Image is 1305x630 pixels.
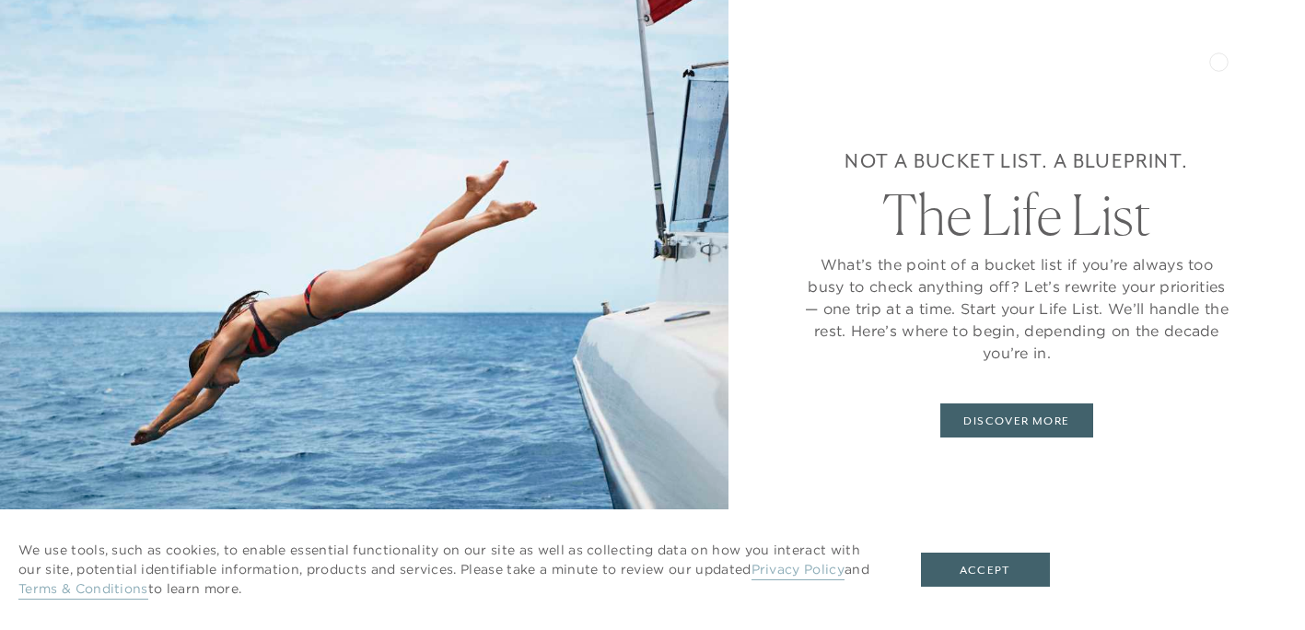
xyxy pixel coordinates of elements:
a: DISCOVER MORE [940,403,1092,438]
h2: The Life List [882,187,1151,242]
p: What’s the point of a bucket list if you’re always too busy to check anything off? Let’s rewrite ... [802,253,1231,364]
button: Accept [921,553,1050,588]
a: Privacy Policy [752,561,845,580]
a: Terms & Conditions [18,580,148,600]
p: We use tools, such as cookies, to enable essential functionality on our site as well as collectin... [18,541,884,599]
h6: Not a bucket list. A blueprint. [845,146,1188,176]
